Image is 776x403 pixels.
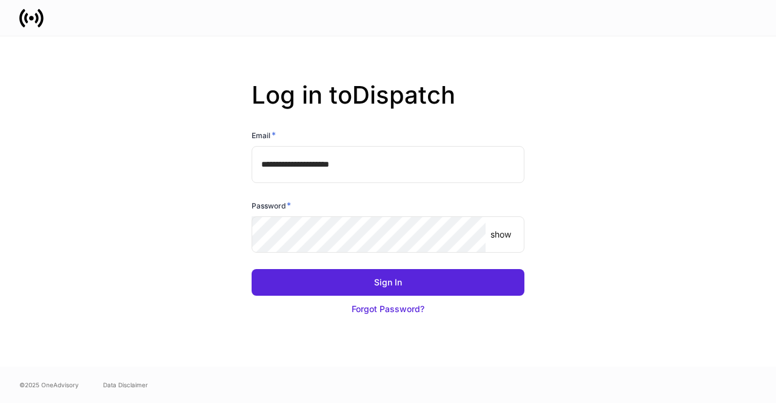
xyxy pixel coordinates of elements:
[352,303,424,315] div: Forgot Password?
[374,276,402,288] div: Sign In
[252,199,291,211] h6: Password
[252,81,524,129] h2: Log in to Dispatch
[103,380,148,390] a: Data Disclaimer
[19,380,79,390] span: © 2025 OneAdvisory
[490,228,511,241] p: show
[252,269,524,296] button: Sign In
[252,129,276,141] h6: Email
[252,296,524,322] button: Forgot Password?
